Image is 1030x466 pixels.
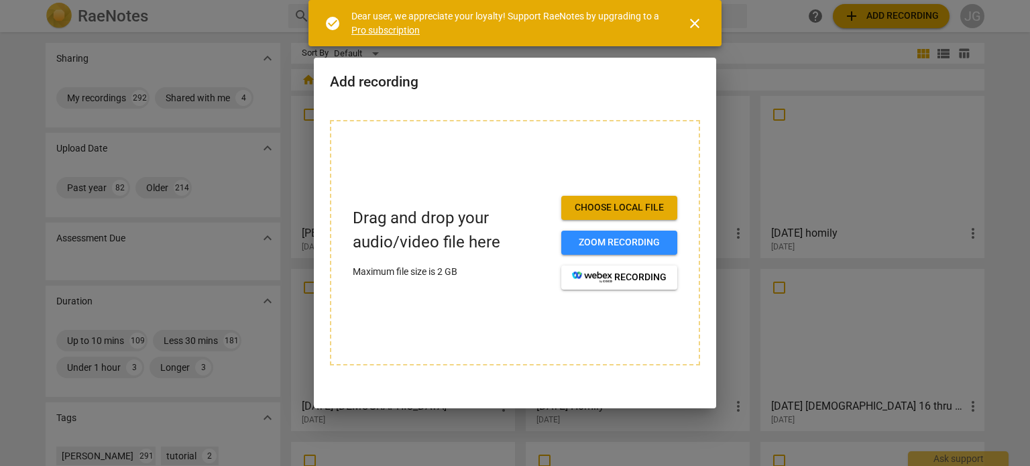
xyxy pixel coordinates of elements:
span: close [687,15,703,32]
button: Zoom recording [561,231,677,255]
h2: Add recording [330,74,700,91]
button: Close [679,7,711,40]
p: Drag and drop your audio/video file here [353,207,551,253]
div: Dear user, we appreciate your loyalty! Support RaeNotes by upgrading to a [351,9,663,37]
span: check_circle [325,15,341,32]
a: Pro subscription [351,25,420,36]
p: Maximum file size is 2 GB [353,265,551,279]
span: recording [572,271,667,284]
button: Choose local file [561,196,677,220]
span: Zoom recording [572,236,667,249]
button: recording [561,266,677,290]
span: Choose local file [572,201,667,215]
